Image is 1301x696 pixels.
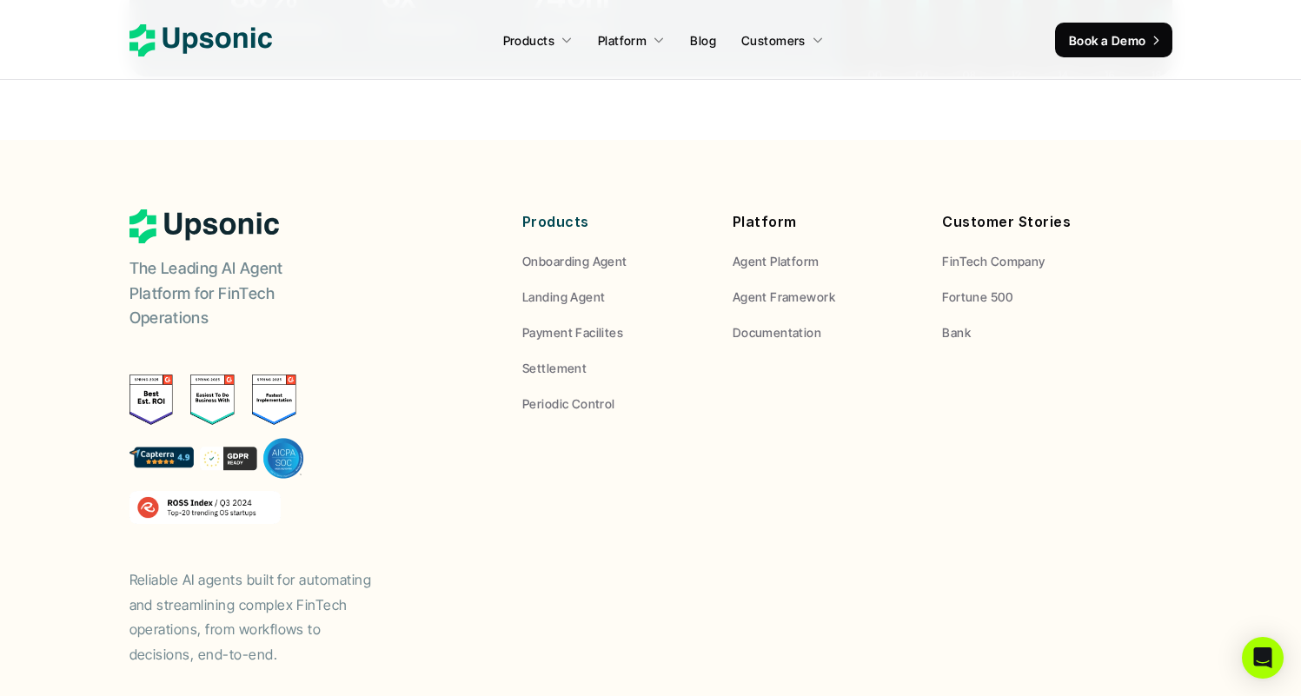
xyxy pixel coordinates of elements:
[1069,31,1146,50] p: Book a Demo
[1242,637,1284,679] div: Open Intercom Messenger
[129,256,347,331] p: The Leading AI Agent Platform for FinTech Operations
[733,252,820,270] p: Agent Platform
[129,567,390,667] p: Reliable AI agents built for automating and streamlining complex FinTech operations, from workflo...
[522,209,707,235] p: Products
[522,394,615,413] p: Periodic Control
[733,323,821,341] p: Documentation
[522,359,587,377] p: Settlement
[733,323,917,341] a: Documentation
[522,288,605,306] p: Landing Agent
[493,24,583,56] a: Products
[741,31,806,50] p: Customers
[942,323,971,341] p: Bank
[522,252,627,270] p: Onboarding Agent
[522,252,707,270] a: Onboarding Agent
[942,252,1045,270] p: FinTech Company
[942,209,1126,235] p: Customer Stories
[522,323,623,341] p: Payment Facilites
[680,24,727,56] a: Blog
[503,31,554,50] p: Products
[598,31,647,50] p: Platform
[690,31,716,50] p: Blog
[942,288,1012,306] p: Fortune 500
[733,209,917,235] p: Platform
[733,288,835,306] p: Agent Framework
